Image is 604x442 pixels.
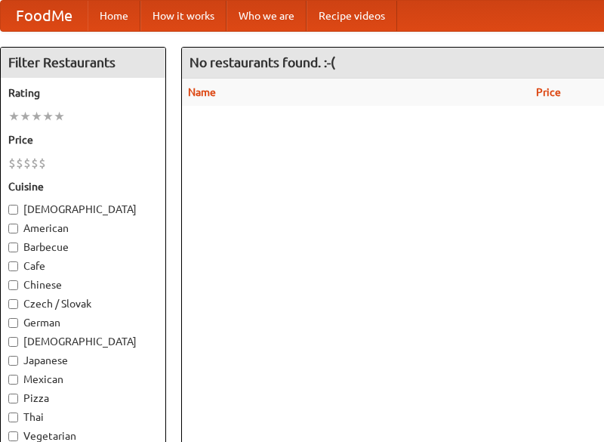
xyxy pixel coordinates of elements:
input: Barbecue [8,243,18,252]
li: ★ [8,108,20,125]
input: American [8,224,18,233]
input: [DEMOGRAPHIC_DATA] [8,205,18,215]
input: Cafe [8,261,18,271]
h5: Price [8,132,158,147]
a: FoodMe [1,1,88,31]
label: Czech / Slovak [8,296,158,311]
input: Pizza [8,394,18,403]
input: Thai [8,413,18,422]
li: ★ [31,108,42,125]
li: ★ [54,108,65,125]
input: Chinese [8,280,18,290]
a: Recipe videos [307,1,397,31]
h5: Rating [8,85,158,100]
li: $ [23,155,31,172]
label: Cafe [8,258,158,274]
input: Vegetarian [8,431,18,441]
li: $ [39,155,46,172]
input: German [8,318,18,328]
label: Thai [8,410,158,425]
input: Czech / Slovak [8,299,18,309]
label: [DEMOGRAPHIC_DATA] [8,202,158,217]
a: Who we are [226,1,307,31]
input: [DEMOGRAPHIC_DATA] [8,337,18,347]
label: American [8,221,158,236]
label: Barbecue [8,240,158,255]
input: Mexican [8,375,18,385]
li: ★ [42,108,54,125]
label: German [8,315,158,330]
li: $ [8,155,16,172]
ng-pluralize: No restaurants found. :-( [190,55,335,70]
a: How it works [140,1,226,31]
li: $ [16,155,23,172]
a: Price [536,86,561,98]
h4: Filter Restaurants [1,48,165,78]
label: Mexican [8,372,158,387]
label: Chinese [8,277,158,292]
label: [DEMOGRAPHIC_DATA] [8,334,158,349]
li: $ [31,155,39,172]
input: Japanese [8,356,18,366]
label: Pizza [8,391,158,406]
h5: Cuisine [8,179,158,194]
a: Name [188,86,216,98]
a: Home [88,1,140,31]
li: ★ [20,108,31,125]
label: Japanese [8,353,158,368]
